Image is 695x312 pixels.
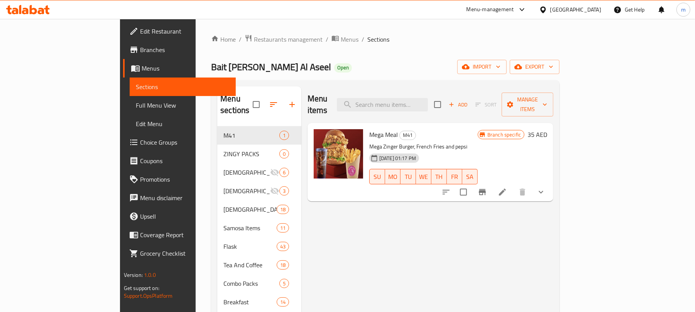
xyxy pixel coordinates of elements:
[130,78,236,96] a: Sections
[136,119,230,128] span: Edit Menu
[373,171,382,182] span: SU
[140,230,230,239] span: Coverage Report
[217,145,301,163] div: ZINGY PACKS0
[223,223,276,233] span: Samosa Items
[217,293,301,311] div: Breakfast14
[277,205,289,214] div: items
[277,299,289,306] span: 14
[277,260,289,270] div: items
[123,244,236,263] a: Grocery Checklist
[223,260,276,270] span: Tea And Coffee
[401,169,416,184] button: TU
[448,100,468,109] span: Add
[136,82,230,91] span: Sections
[362,35,364,44] li: /
[223,149,279,159] span: ZINGY PACKS
[223,186,270,196] span: [DEMOGRAPHIC_DATA] Meals
[277,206,289,213] span: 18
[463,62,501,72] span: import
[516,62,553,72] span: export
[280,169,289,176] span: 6
[498,187,507,197] a: Edit menu item
[142,64,230,73] span: Menus
[211,34,560,44] nav: breadcrumb
[140,193,230,202] span: Menu disclaimer
[681,5,686,14] span: m
[283,95,301,114] button: Add section
[334,64,352,71] span: Open
[550,5,601,14] div: [GEOGRAPHIC_DATA]
[446,99,470,111] button: Add
[435,171,444,182] span: TH
[308,93,328,116] h2: Menu items
[123,170,236,189] a: Promotions
[140,249,230,258] span: Grocery Checklist
[484,131,524,138] span: Branch specific
[280,187,289,195] span: 3
[314,129,363,179] img: Mega Meal
[140,138,230,147] span: Choice Groups
[140,156,230,165] span: Coupons
[140,212,230,221] span: Upsell
[223,242,276,251] span: Flask
[462,169,478,184] button: SA
[217,163,301,182] div: [DEMOGRAPHIC_DATA] Meal Box6
[430,96,446,113] span: Select section
[217,182,301,200] div: [DEMOGRAPHIC_DATA] Meals3
[223,279,279,288] span: Combo Packs
[223,131,279,140] span: M41
[369,129,398,140] span: Mega Meal
[220,93,253,116] h2: Menu sections
[211,58,331,76] span: Bait [PERSON_NAME] Al Aseel
[326,35,328,44] li: /
[280,280,289,287] span: 5
[280,132,289,139] span: 1
[457,60,507,74] button: import
[473,183,492,201] button: Branch-specific-item
[369,169,385,184] button: SU
[223,205,276,214] div: Iftar Meals
[341,35,358,44] span: Menus
[223,168,270,177] div: Iftar Meal Box
[277,242,289,251] div: items
[532,183,550,201] button: show more
[217,274,301,293] div: Combo Packs5
[450,171,459,182] span: FR
[376,155,419,162] span: [DATE] 01:17 PM
[123,226,236,244] a: Coverage Report
[130,115,236,133] a: Edit Menu
[536,187,546,197] svg: Show Choices
[331,34,358,44] a: Menus
[513,183,532,201] button: delete
[270,186,279,196] svg: Inactive section
[123,40,236,59] a: Branches
[124,291,173,301] a: Support.OpsPlatform
[388,171,397,182] span: MO
[217,219,301,237] div: Samosa Items11
[140,175,230,184] span: Promotions
[217,126,301,145] div: M411
[279,279,289,288] div: items
[447,169,462,184] button: FR
[136,101,230,110] span: Full Menu View
[369,142,478,152] p: Mega Zinger Burger, French Fries and pepsi
[277,224,289,232] span: 11
[279,149,289,159] div: items
[465,171,475,182] span: SA
[528,129,547,140] h6: 35 AED
[123,59,236,78] a: Menus
[277,223,289,233] div: items
[279,131,289,140] div: items
[280,150,289,158] span: 0
[123,133,236,152] a: Choice Groups
[140,27,230,36] span: Edit Restaurant
[217,237,301,256] div: Flask43
[337,98,428,111] input: search
[124,283,159,293] span: Get support on:
[123,207,236,226] a: Upsell
[245,34,323,44] a: Restaurants management
[217,200,301,219] div: [DEMOGRAPHIC_DATA] Meals18
[223,168,270,177] span: [DEMOGRAPHIC_DATA] Meal Box
[404,171,413,182] span: TU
